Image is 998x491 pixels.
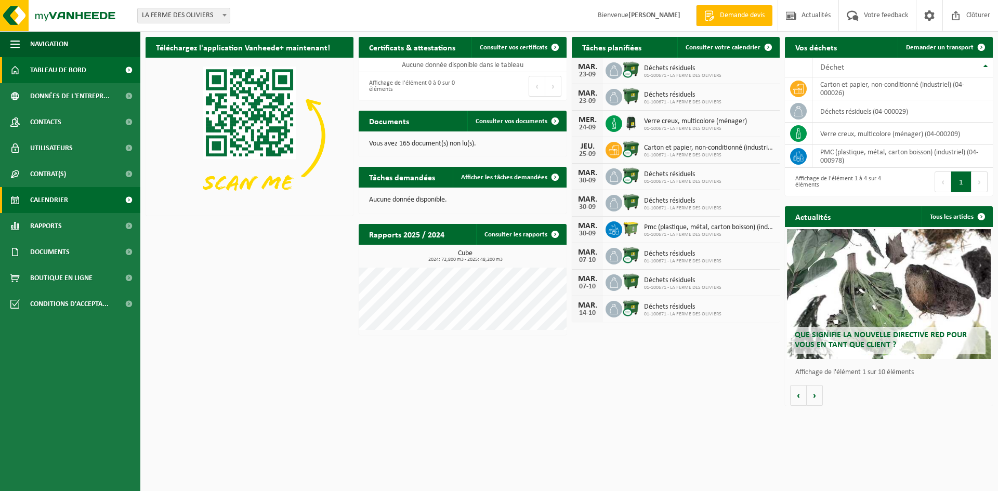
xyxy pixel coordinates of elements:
div: MER. [577,116,598,124]
td: verre creux, multicolore (ménager) (04-000209) [812,123,993,145]
span: 01-100671 - LA FERME DES OLIVIERS [644,311,721,317]
div: 24-09 [577,124,598,131]
div: Affichage de l'élément 1 à 4 sur 4 éléments [790,170,884,193]
span: 01-100671 - LA FERME DES OLIVIERS [644,205,721,211]
span: Déchets résiduels [644,303,721,311]
span: LA FERME DES OLIVIERS [138,8,230,23]
div: MAR. [577,248,598,257]
span: Déchet [820,63,844,72]
p: Vous avez 165 document(s) non lu(s). [369,140,556,148]
div: MAR. [577,63,598,71]
span: Données de l'entrepr... [30,83,110,109]
span: Déchets résiduels [644,276,721,285]
td: déchets résiduels (04-000029) [812,100,993,123]
h2: Documents [359,111,419,131]
h2: Tâches planifiées [572,37,652,57]
img: CR-HR-1C-1000-PES-01 [622,114,640,131]
span: Demander un transport [906,44,974,51]
span: 01-100671 - LA FERME DES OLIVIERS [644,285,721,291]
div: 14-10 [577,310,598,317]
div: MAR. [577,275,598,283]
button: 1 [951,171,971,192]
div: JEU. [577,142,598,151]
h2: Certificats & attestations [359,37,466,57]
span: Boutique en ligne [30,265,93,291]
h2: Actualités [785,206,841,227]
button: Next [971,171,988,192]
span: Déchets résiduels [644,250,721,258]
span: 01-100671 - LA FERME DES OLIVIERS [644,232,774,238]
span: Conditions d'accepta... [30,291,109,317]
img: WB-1100-HPE-GN-01 [622,273,640,290]
h3: Cube [364,250,567,262]
img: WB-1100-CU [622,140,640,158]
img: WB-1100-CU [622,246,640,264]
h2: Vos déchets [785,37,847,57]
h2: Rapports 2025 / 2024 [359,224,455,244]
img: WB-1100-HPE-GN-01 [622,87,640,105]
a: Demander un transport [898,37,992,58]
span: Rapports [30,213,62,239]
a: Tous les articles [922,206,992,227]
img: WB-1100-CU [622,61,640,78]
button: Next [545,76,561,97]
span: Pmc (plastique, métal, carton boisson) (industriel) [644,223,774,232]
p: Aucune donnée disponible. [369,196,556,204]
div: MAR. [577,301,598,310]
span: Déchets résiduels [644,170,721,179]
div: MAR. [577,169,598,177]
span: Calendrier [30,187,68,213]
span: 01-100671 - LA FERME DES OLIVIERS [644,73,721,79]
span: Contrat(s) [30,161,66,187]
td: PMC (plastique, métal, carton boisson) (industriel) (04-000978) [812,145,993,168]
div: 30-09 [577,204,598,211]
img: WB-1100-HPE-GN-01 [622,193,640,211]
span: Navigation [30,31,68,57]
span: Consulter vos certificats [480,44,547,51]
img: WB-1100-HPE-GN-50 [622,220,640,237]
img: WB-1100-CU [622,299,640,317]
span: Déchets résiduels [644,64,721,73]
button: Vorige [790,385,807,406]
span: Documents [30,239,70,265]
div: MAR. [577,195,598,204]
a: Afficher les tâches demandées [453,167,566,188]
span: Que signifie la nouvelle directive RED pour vous en tant que client ? [795,331,967,349]
span: 01-100671 - LA FERME DES OLIVIERS [644,126,747,132]
td: carton et papier, non-conditionné (industriel) (04-000026) [812,77,993,100]
div: MAR. [577,89,598,98]
a: Consulter vos certificats [471,37,566,58]
a: Consulter les rapports [476,224,566,245]
p: Affichage de l'élément 1 sur 10 éléments [795,369,988,376]
h2: Tâches demandées [359,167,445,187]
div: 07-10 [577,257,598,264]
a: Consulter vos documents [467,111,566,131]
span: Contacts [30,109,61,135]
span: 2024: 72,800 m3 - 2025: 48,200 m3 [364,257,567,262]
span: Afficher les tâches demandées [461,174,547,181]
a: Que signifie la nouvelle directive RED pour vous en tant que client ? [787,229,991,359]
button: Volgende [807,385,823,406]
strong: [PERSON_NAME] [628,11,680,19]
div: 07-10 [577,283,598,290]
span: 01-100671 - LA FERME DES OLIVIERS [644,152,774,158]
button: Previous [529,76,545,97]
span: Consulter vos documents [476,118,547,125]
div: Affichage de l'élément 0 à 0 sur 0 éléments [364,75,457,98]
span: Consulter votre calendrier [686,44,760,51]
a: Consulter votre calendrier [677,37,779,58]
span: 01-100671 - LA FERME DES OLIVIERS [644,179,721,185]
span: Tableau de bord [30,57,86,83]
div: 23-09 [577,71,598,78]
h2: Téléchargez l'application Vanheede+ maintenant! [146,37,340,57]
div: 25-09 [577,151,598,158]
span: Carton et papier, non-conditionné (industriel) [644,144,774,152]
span: LA FERME DES OLIVIERS [137,8,230,23]
div: MAR. [577,222,598,230]
span: 01-100671 - LA FERME DES OLIVIERS [644,258,721,264]
img: Download de VHEPlus App [146,58,353,214]
td: Aucune donnée disponible dans le tableau [359,58,567,72]
div: 30-09 [577,230,598,237]
span: Déchets résiduels [644,91,721,99]
span: Utilisateurs [30,135,73,161]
